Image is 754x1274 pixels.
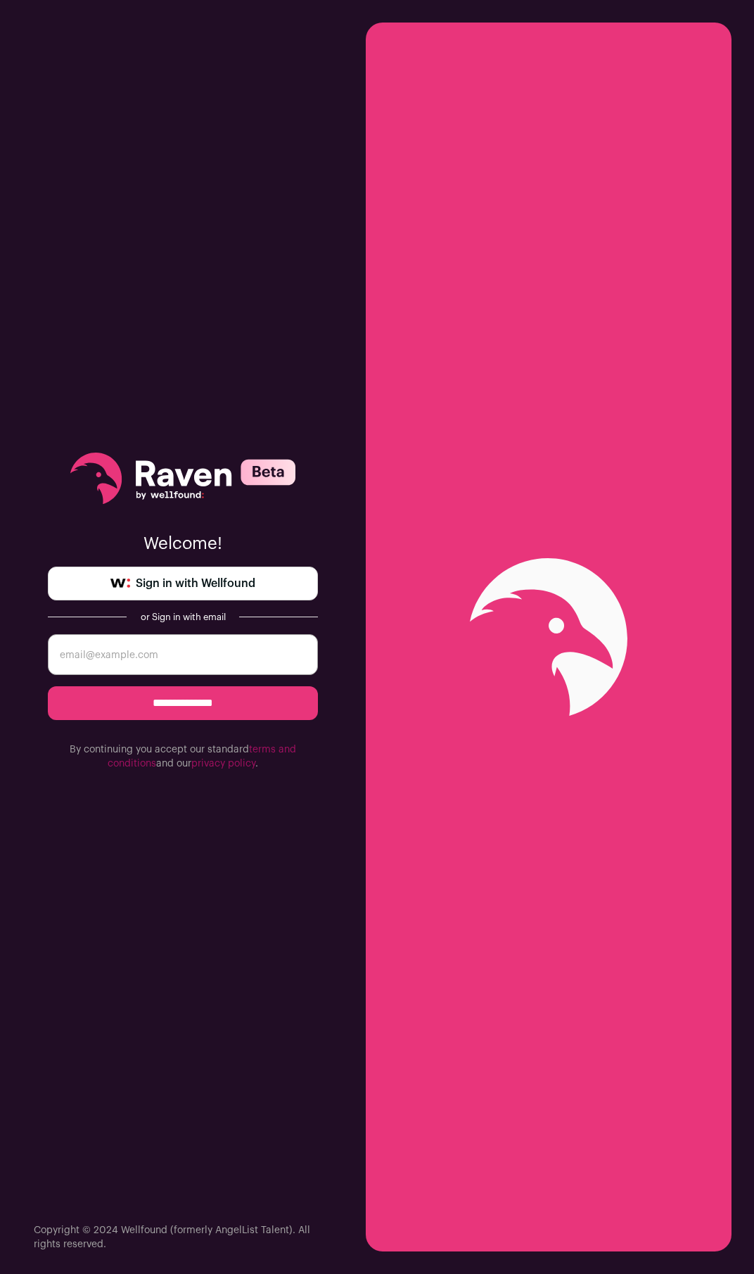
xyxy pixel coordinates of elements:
img: wellfound-symbol-flush-black-fb3c872781a75f747ccb3a119075da62bfe97bd399995f84a933054e44a575c4.png [110,579,130,588]
p: By continuing you accept our standard and our . [48,743,318,771]
div: or Sign in with email [138,612,228,623]
a: privacy policy [191,759,255,769]
p: Welcome! [48,533,318,555]
span: Sign in with Wellfound [136,575,255,592]
a: terms and conditions [108,745,296,769]
p: Copyright © 2024 Wellfound (formerly AngelList Talent). All rights reserved. [34,1223,332,1251]
a: Sign in with Wellfound [48,567,318,600]
input: email@example.com [48,634,318,675]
